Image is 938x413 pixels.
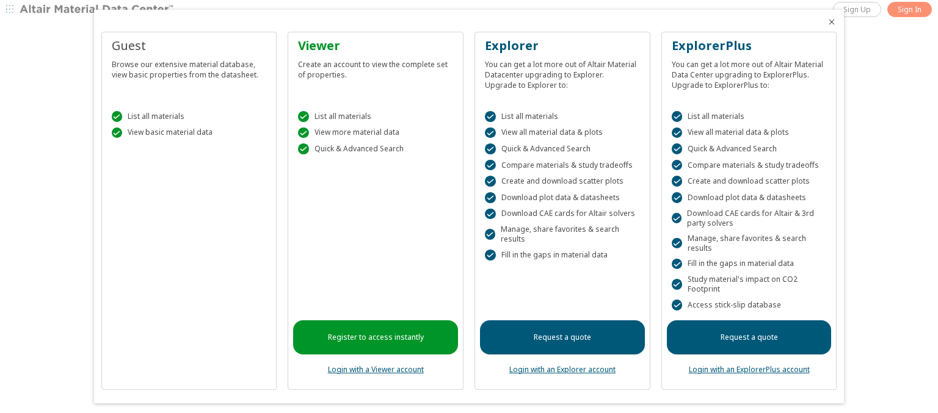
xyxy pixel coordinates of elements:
[112,127,267,138] div: View basic material data
[485,250,640,260] div: Fill in the gaps in material data
[298,111,309,122] div: 
[485,209,496,220] div: 
[667,320,832,354] a: Request a quote
[485,160,496,171] div: 
[672,176,827,187] div: Create and download scatter plots
[509,364,616,375] a: Login with an Explorer account
[298,143,309,154] div: 
[672,300,683,311] div: 
[485,160,640,171] div: Compare materials & study tradeoffs
[672,259,683,270] div: 
[485,229,495,240] div: 
[112,111,123,122] div: 
[672,275,827,294] div: Study material's impact on CO2 Footprint
[485,224,640,244] div: Manage, share favorites & search results
[672,192,683,203] div: 
[672,143,827,154] div: Quick & Advanced Search
[485,111,640,122] div: List all materials
[827,17,837,27] button: Close
[672,127,827,138] div: View all material data & plots
[298,127,453,138] div: View more material data
[298,54,453,80] div: Create an account to view the complete set of properties.
[480,320,645,354] a: Request a quote
[672,192,827,203] div: Download plot data & datasheets
[293,320,458,354] a: Register to access instantly
[485,209,640,220] div: Download CAE cards for Altair solvers
[672,54,827,90] div: You can get a lot more out of Altair Material Data Center upgrading to ExplorerPlus. Upgrade to E...
[672,279,682,290] div: 
[485,250,496,260] div: 
[485,54,640,90] div: You can get a lot more out of Altair Material Datacenter upgrading to Explorer. Upgrade to Explor...
[485,176,496,187] div: 
[485,111,496,122] div: 
[112,111,267,122] div: List all materials
[485,37,640,54] div: Explorer
[672,127,683,138] div: 
[328,364,424,375] a: Login with a Viewer account
[112,54,267,80] div: Browse our extensive material database, view basic properties from the datasheet.
[485,143,640,154] div: Quick & Advanced Search
[485,192,640,203] div: Download plot data & datasheets
[672,238,682,249] div: 
[672,259,827,270] div: Fill in the gaps in material data
[112,127,123,138] div: 
[298,127,309,138] div: 
[672,176,683,187] div: 
[672,234,827,253] div: Manage, share favorites & search results
[298,37,453,54] div: Viewer
[672,111,683,122] div: 
[298,143,453,154] div: Quick & Advanced Search
[672,37,827,54] div: ExplorerPlus
[672,300,827,311] div: Access stick-slip database
[672,209,827,228] div: Download CAE cards for Altair & 3rd party solvers
[672,213,682,224] div: 
[112,37,267,54] div: Guest
[485,127,496,138] div: 
[485,192,496,203] div: 
[485,143,496,154] div: 
[672,160,827,171] div: Compare materials & study tradeoffs
[672,160,683,171] div: 
[689,364,810,375] a: Login with an ExplorerPlus account
[672,111,827,122] div: List all materials
[298,111,453,122] div: List all materials
[485,127,640,138] div: View all material data & plots
[485,176,640,187] div: Create and download scatter plots
[672,143,683,154] div: 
